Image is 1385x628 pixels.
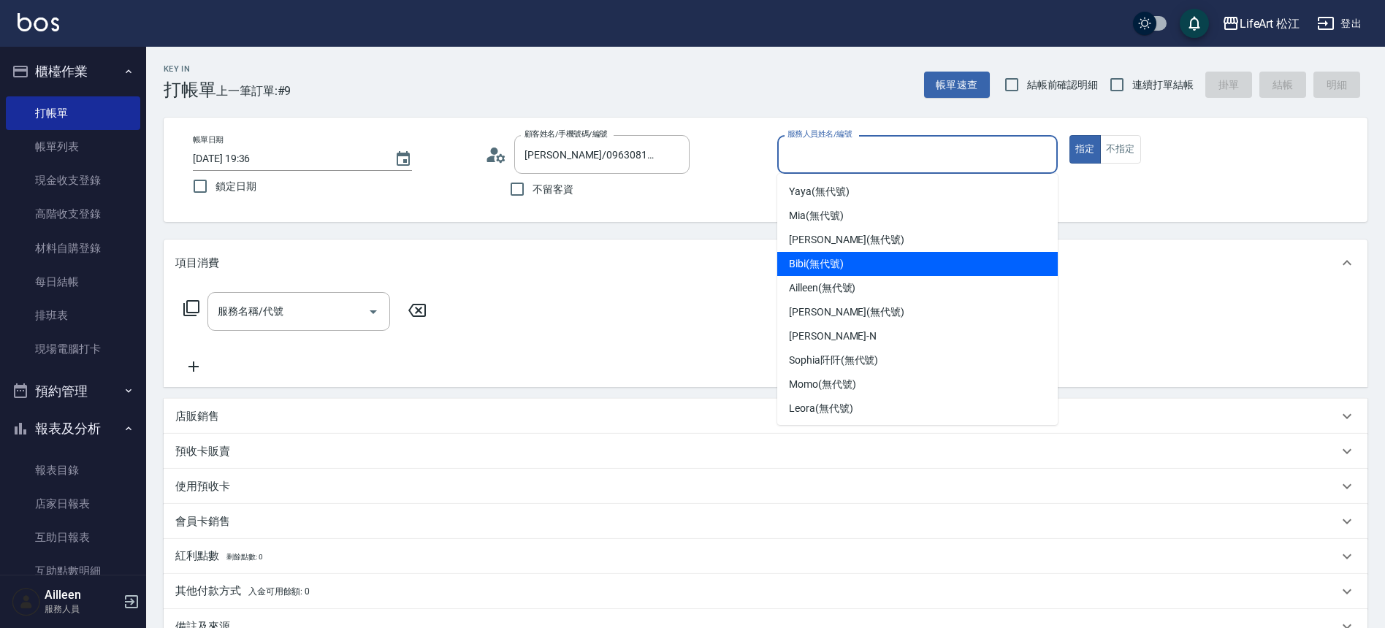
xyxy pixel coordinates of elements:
[248,586,310,597] span: 入金可用餘額: 0
[6,554,140,588] a: 互助點數明細
[175,583,310,600] p: 其他付款方式
[789,401,853,416] span: Leora (無代號)
[789,329,877,344] span: [PERSON_NAME] -N
[6,96,140,130] a: 打帳單
[164,574,1367,609] div: 其他付款方式入金可用餘額: 0
[1132,77,1194,93] span: 連續打單結帳
[164,434,1367,469] div: 預收卡販賣
[6,453,140,487] a: 報表目錄
[1311,10,1367,37] button: 登出
[6,164,140,197] a: 現金收支登錄
[6,410,140,448] button: 報表及分析
[164,64,216,74] h2: Key In
[789,208,844,223] span: Mia (無代號)
[216,82,291,100] span: 上一筆訂單:#9
[175,256,219,271] p: 項目消費
[215,179,256,194] span: 鎖定日期
[1100,135,1141,164] button: 不指定
[1180,9,1209,38] button: save
[787,129,852,139] label: 服務人員姓名/編號
[789,232,904,248] span: [PERSON_NAME] (無代號)
[6,487,140,521] a: 店家日報表
[175,409,219,424] p: 店販銷售
[193,134,224,145] label: 帳單日期
[6,299,140,332] a: 排班表
[789,184,850,199] span: Yaya (無代號)
[789,377,856,392] span: Momo (無代號)
[6,521,140,554] a: 互助日報表
[386,142,421,177] button: Choose date, selected date is 2025-10-05
[45,588,119,602] h5: Ailleen
[164,504,1367,539] div: 會員卡銷售
[924,72,990,99] button: 帳單速查
[6,332,140,366] a: 現場電腦打卡
[164,80,216,100] h3: 打帳單
[6,231,140,265] a: 材料自購登錄
[789,305,904,320] span: [PERSON_NAME] (無代號)
[6,130,140,164] a: 帳單列表
[789,256,844,272] span: Bibi (無代號)
[6,197,140,231] a: 高階收支登錄
[1216,9,1306,39] button: LifeArt 松江
[1027,77,1099,93] span: 結帳前確認明細
[164,240,1367,286] div: 項目消費
[164,469,1367,504] div: 使用預收卡
[533,182,573,197] span: 不留客資
[6,53,140,91] button: 櫃檯作業
[45,602,119,616] p: 服務人員
[164,539,1367,574] div: 紅利點數剩餘點數: 0
[789,280,855,296] span: Ailleen (無代號)
[193,147,380,171] input: YYYY/MM/DD hh:mm
[6,372,140,410] button: 預約管理
[18,13,59,31] img: Logo
[524,129,608,139] label: 顧客姓名/手機號碼/編號
[1240,15,1300,33] div: LifeArt 松江
[6,265,140,299] a: 每日結帳
[175,514,230,529] p: 會員卡銷售
[1069,135,1101,164] button: 指定
[362,300,385,323] button: Open
[789,353,878,368] span: Sophia阡阡 (無代號)
[175,444,230,459] p: 預收卡販賣
[175,479,230,494] p: 使用預收卡
[226,553,263,561] span: 剩餘點數: 0
[164,399,1367,434] div: 店販銷售
[175,548,262,564] p: 紅利點數
[12,587,41,616] img: Person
